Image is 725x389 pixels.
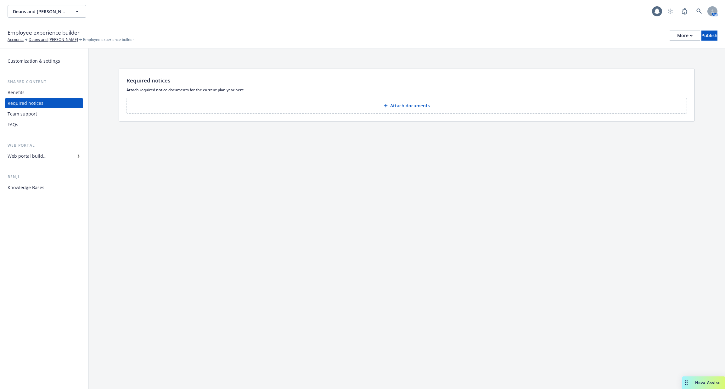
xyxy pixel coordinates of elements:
[701,31,717,40] div: Publish
[5,56,83,66] a: Customization & settings
[701,31,717,41] button: Publish
[8,5,86,18] button: Deans and [PERSON_NAME]
[8,109,37,119] div: Team support
[682,376,725,389] button: Nova Assist
[8,183,44,193] div: Knowledge Bases
[8,56,60,66] div: Customization & settings
[8,151,47,161] div: Web portal builder
[13,8,67,15] span: Deans and [PERSON_NAME]
[126,87,687,93] p: Attach required notice documents for the current plan year here
[5,174,83,180] div: Benji
[8,37,24,42] a: Accounts
[8,29,80,37] span: Employee experience builder
[693,5,705,18] a: Search
[5,120,83,130] a: FAQs
[8,120,18,130] div: FAQs
[8,87,25,98] div: Benefits
[678,5,691,18] a: Report a Bug
[390,103,430,109] p: Attach documents
[5,87,83,98] a: Benefits
[5,98,83,108] a: Required notices
[126,76,170,85] p: Required notices
[5,79,83,85] div: Shared content
[695,380,720,385] span: Nova Assist
[5,151,83,161] a: Web portal builder
[5,109,83,119] a: Team support
[8,98,43,108] div: Required notices
[5,142,83,149] div: Web portal
[126,98,687,114] button: Attach documents
[677,31,693,40] div: More
[664,5,677,18] a: Start snowing
[670,31,700,41] button: More
[682,376,690,389] div: Drag to move
[29,37,78,42] a: Deans and [PERSON_NAME]
[83,37,134,42] span: Employee experience builder
[5,183,83,193] a: Knowledge Bases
